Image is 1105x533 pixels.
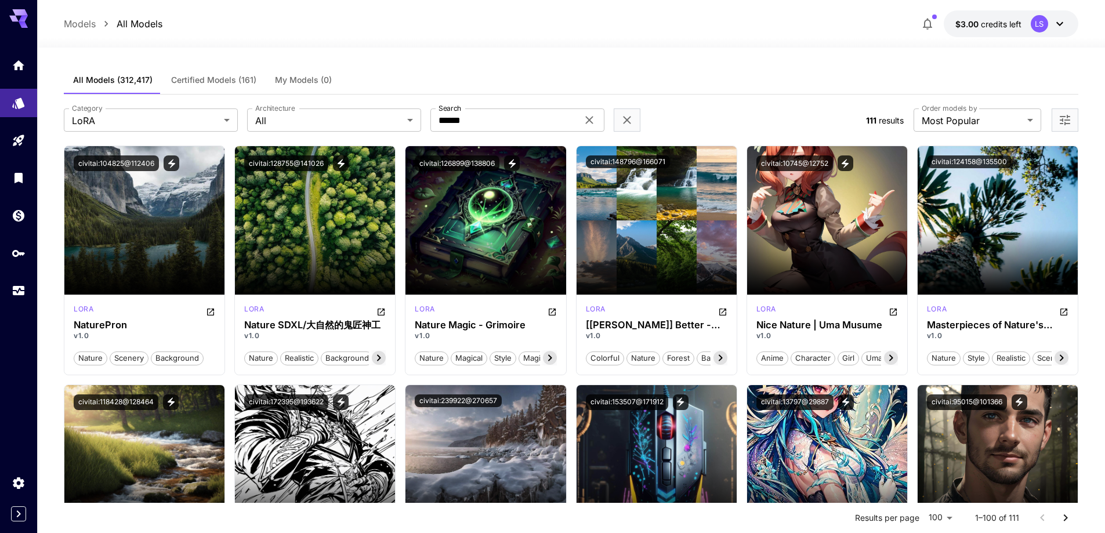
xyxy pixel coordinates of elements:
[1033,353,1064,364] span: scene
[586,155,670,168] button: civitai:148796@166071
[963,353,989,364] span: style
[866,115,876,125] span: 111
[1054,506,1077,530] button: Go to next page
[756,394,834,410] button: civitai:13797@29887
[718,304,727,318] button: Open in CivitAI
[281,353,318,364] span: realistic
[663,353,694,364] span: forest
[376,304,386,318] button: Open in CivitAI
[586,394,668,410] button: civitai:153507@171912
[992,350,1030,365] button: realistic
[74,320,215,331] h3: NaturePron
[1032,350,1064,365] button: scene
[451,350,487,365] button: magical
[244,320,386,331] h3: Nature SDXL/大自然的鬼匠神工
[275,75,332,85] span: My Models (0)
[244,331,386,341] p: v1.0
[927,304,947,314] p: lora
[333,394,349,410] button: View trigger words
[11,506,26,521] button: Expand sidebar
[757,353,788,364] span: anime
[321,350,374,365] button: background
[791,353,835,364] span: character
[64,17,162,31] nav: breadcrumb
[975,512,1019,524] p: 1–100 of 111
[519,350,549,365] button: magic
[74,353,107,364] span: nature
[73,75,153,85] span: All Models (312,417)
[548,304,557,318] button: Open in CivitAI
[415,155,499,171] button: civitai:126899@138806
[927,394,1007,410] button: civitai:95015@101366
[981,19,1021,29] span: credits left
[415,394,502,407] button: civitai:239922@270657
[756,320,898,331] h3: Nice Nature | Uma Musume
[922,114,1023,128] span: Most Popular
[673,394,689,410] button: View trigger words
[927,350,961,365] button: nature
[163,394,179,410] button: View trigger words
[206,304,215,318] button: Open in CivitAI
[955,19,981,29] span: $3.00
[620,113,634,128] button: Clear filters (2)
[504,155,520,171] button: View trigger words
[662,350,694,365] button: forest
[928,353,960,364] span: nature
[74,304,93,314] p: lora
[490,353,516,364] span: style
[117,17,162,31] a: All Models
[879,115,904,125] span: results
[255,114,403,128] span: All
[110,353,148,364] span: scenery
[838,394,854,410] button: View trigger words
[415,350,448,365] button: nature
[927,320,1068,331] h3: Masterpieces of Nature's Craftsmanship/大自然的鬼匠神工
[439,103,461,113] label: Search
[861,350,918,365] button: umamusume
[626,350,660,365] button: nature
[927,304,947,318] div: SD 1.5
[244,304,264,318] div: SDXL 1.0
[586,331,727,341] p: v1.0
[855,512,919,524] p: Results per page
[244,155,328,171] button: civitai:128755@141026
[697,350,749,365] button: background
[838,350,859,365] button: girl
[280,350,318,365] button: realistic
[963,350,990,365] button: style
[72,103,103,113] label: Category
[244,304,264,314] p: lora
[838,353,858,364] span: girl
[586,304,606,314] p: lora
[944,10,1078,37] button: $2.99983LS
[889,304,898,318] button: Open in CivitAI
[924,509,957,526] div: 100
[586,350,624,365] button: colorful
[333,155,349,171] button: View trigger words
[74,304,93,318] div: SD 1.5
[490,350,516,365] button: style
[72,114,219,128] span: LoRA
[12,58,26,72] div: Home
[255,103,295,113] label: Architecture
[110,350,148,365] button: scenery
[245,353,277,364] span: nature
[244,394,328,410] button: civitai:172395@193622
[415,320,556,331] div: Nature Magic - Grimoire
[1058,113,1072,128] button: Open more filters
[697,353,749,364] span: background
[64,17,96,31] a: Models
[756,331,898,341] p: v1.0
[164,155,179,171] button: View trigger words
[927,331,1068,341] p: v1.0
[12,208,26,223] div: Wallet
[586,320,727,331] h3: [[PERSON_NAME]] Better - Colorful Nature [Slider]
[627,353,660,364] span: nature
[519,353,549,364] span: magic
[756,304,776,318] div: SD 1.5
